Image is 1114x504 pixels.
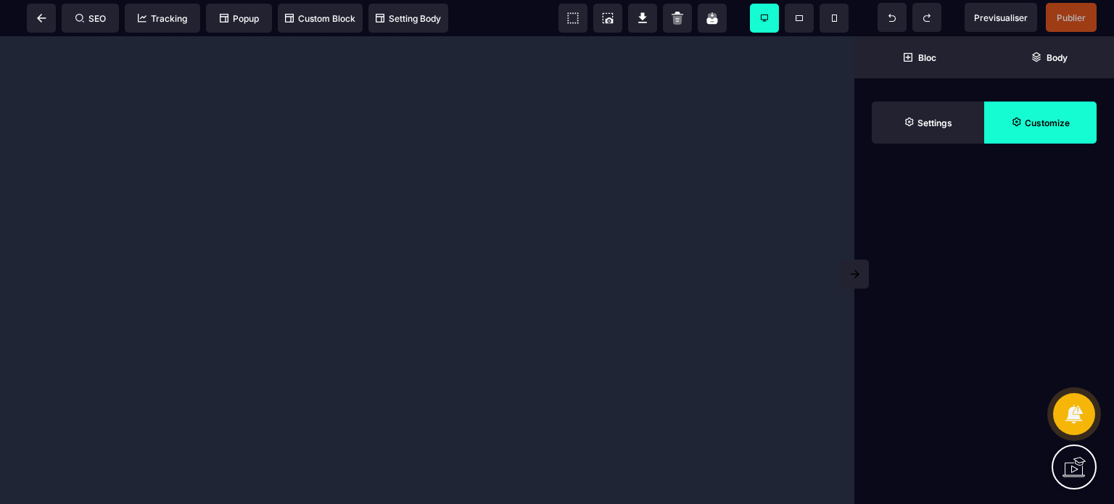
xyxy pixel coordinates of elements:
span: Previsualiser [974,12,1028,23]
strong: Customize [1025,117,1070,128]
span: Open Blocks [854,36,984,78]
span: Screenshot [593,4,622,33]
span: Setting Body [376,13,441,24]
span: Popup [220,13,259,24]
span: Settings [872,102,984,144]
strong: Settings [917,117,952,128]
span: Preview [965,3,1037,32]
span: SEO [75,13,106,24]
strong: Body [1047,52,1068,63]
span: Open Style Manager [984,102,1097,144]
span: Tracking [138,13,187,24]
span: View components [558,4,587,33]
span: Open Layer Manager [984,36,1114,78]
span: Custom Block [285,13,355,24]
strong: Bloc [918,52,936,63]
span: Publier [1057,12,1086,23]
